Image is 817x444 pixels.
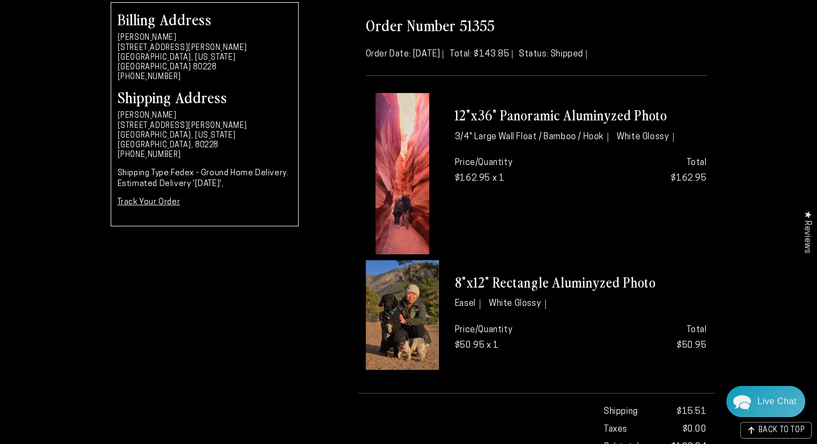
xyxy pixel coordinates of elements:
[123,16,151,44] img: Helga
[118,151,292,160] li: [PHONE_NUMBER]
[604,404,638,420] strong: Shipping
[455,299,481,309] li: Easel
[118,73,292,82] li: [PHONE_NUMBER]
[118,141,292,151] li: [GEOGRAPHIC_DATA], 80228
[118,198,180,206] a: Track Your Order
[589,155,706,187] p: $162.95
[686,159,707,167] strong: Total
[455,274,707,291] h3: 8"x12" Rectangle Aluminyzed Photo
[100,16,128,44] img: Marie J
[82,309,146,314] span: We run on
[617,133,674,142] li: White Glossy
[35,105,46,116] img: fba842a801236a3782a25bbf40121a09
[118,34,177,42] strong: [PERSON_NAME]
[455,133,609,142] li: 3/4" Large Wall Float / Bamboo / Hook
[375,93,429,254] img: 12"x36" Panoramic White Glossy Aluminyzed Photo - 3/4" Large Wall Float / Hook
[519,50,587,59] span: Status: Shipped
[455,106,707,124] h3: 12"x36" Panoramic Aluminyzed Photo
[35,117,208,127] p: Good morning, [PERSON_NAME]. Thank you for contacting us. Our BOGO promo just ended (for limited ...
[21,86,206,96] div: Recent Conversations
[190,107,208,115] div: [DATE]
[450,50,512,59] span: Total: $143.85
[115,306,145,314] span: Re:amaze
[455,323,573,354] p: Price/Quantity $50.95 x 1
[726,386,805,417] div: Chat widget toggle
[78,16,106,44] img: John
[604,422,627,438] strong: Taxes
[758,427,805,434] span: BACK TO TOP
[757,386,797,417] div: Contact Us Directly
[118,89,292,104] h2: Shipping Address
[73,324,156,341] a: Send a Message
[118,131,292,141] li: [GEOGRAPHIC_DATA], [US_STATE]
[366,50,444,59] span: Order Date: [DATE]
[118,11,292,26] h2: Billing Address
[455,155,573,187] p: Price/Quantity $162.95 x 1
[118,121,292,131] li: [STREET_ADDRESS][PERSON_NAME]
[49,106,190,116] div: [PERSON_NAME]
[589,323,706,354] p: $50.95
[16,50,213,59] div: We usually reply in a few hours.
[797,202,817,262] div: Click to open Judge.me floating reviews tab
[366,260,439,370] img: 8"x12" Rectangle White Glossy Aluminyzed Photo - Easel / None
[366,15,707,34] h2: Order Number 51355
[118,63,292,73] li: [GEOGRAPHIC_DATA] 80228
[677,404,707,420] span: $15.51
[118,44,292,53] li: [STREET_ADDRESS][PERSON_NAME]
[489,299,546,309] li: White Glossy
[118,169,171,177] strong: Shipping Type:
[682,422,706,438] span: $0.00
[118,168,292,189] p: Fedex - Ground Home Delivery. Estimated Delivery '[DATE]',
[118,112,177,120] strong: [PERSON_NAME]
[118,53,292,63] li: [GEOGRAPHIC_DATA], [US_STATE]
[686,326,707,334] strong: Total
